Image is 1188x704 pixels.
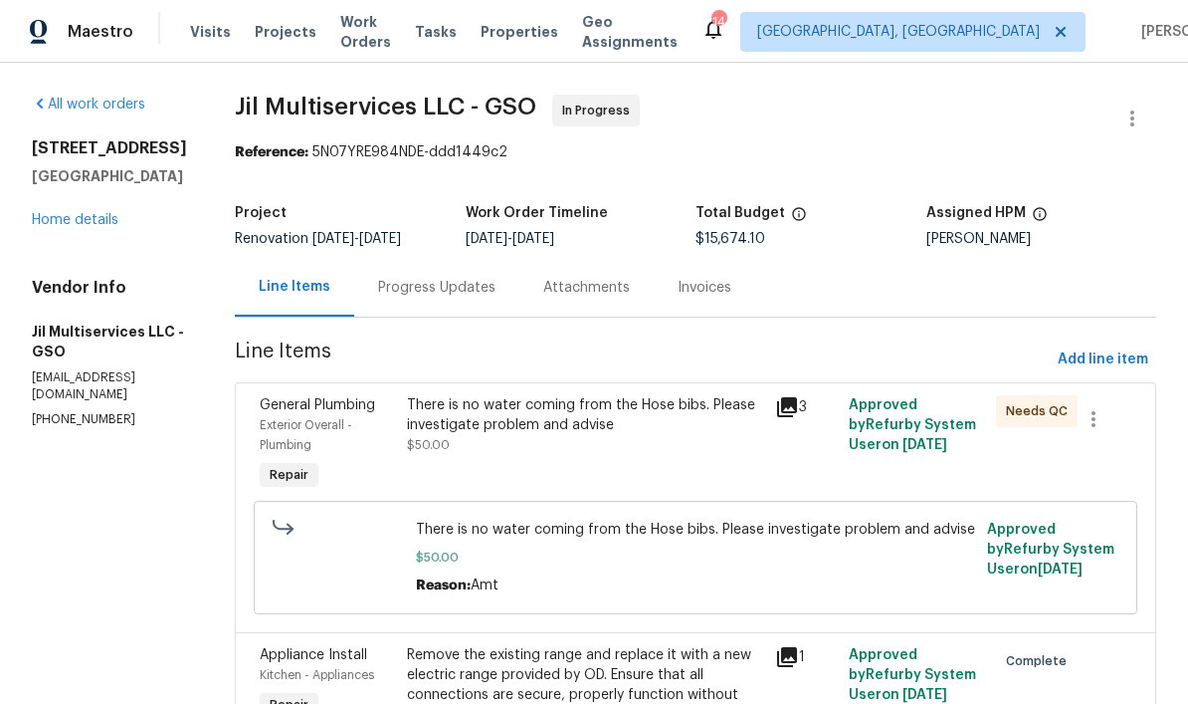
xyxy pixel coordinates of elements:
[849,648,976,702] span: Approved by Refurby System User on
[32,411,187,428] p: [PHONE_NUMBER]
[1006,401,1076,421] span: Needs QC
[407,439,450,451] span: $50.00
[235,232,401,246] span: Renovation
[471,579,498,592] span: Amt
[849,398,976,452] span: Approved by Refurby System User on
[260,669,374,681] span: Kitchen - Appliances
[1058,348,1148,372] span: Add line item
[791,206,807,232] span: The total cost of line items that have been proposed by Opendoor. This sum includes line items th...
[987,523,1114,577] span: Approved by Refurby System User on
[926,206,1026,220] h5: Assigned HPM
[1038,563,1083,577] span: [DATE]
[235,95,536,118] span: Jil Multiservices LLC - GSO
[416,548,976,568] span: $50.00
[378,278,495,298] div: Progress Updates
[32,322,187,361] h5: Jil Multiservices LLC - GSO
[543,278,630,298] div: Attachments
[466,206,608,220] h5: Work Order Timeline
[415,25,457,39] span: Tasks
[695,232,765,246] span: $15,674.10
[416,579,471,592] span: Reason:
[1050,342,1156,378] button: Add line item
[562,101,638,120] span: In Progress
[926,232,1157,246] div: [PERSON_NAME]
[757,22,1040,42] span: [GEOGRAPHIC_DATA], [GEOGRAPHIC_DATA]
[359,232,401,246] span: [DATE]
[902,688,947,702] span: [DATE]
[711,12,725,32] div: 14
[235,145,308,159] b: Reference:
[775,395,837,419] div: 3
[466,232,507,246] span: [DATE]
[235,342,1050,378] span: Line Items
[235,142,1156,162] div: 5N07YRE984NDE-ddd1449c2
[775,645,837,669] div: 1
[312,232,354,246] span: [DATE]
[32,213,118,227] a: Home details
[235,206,287,220] h5: Project
[260,398,375,412] span: General Plumbing
[466,232,554,246] span: -
[1006,651,1075,671] span: Complete
[262,465,316,485] span: Repair
[190,22,231,42] span: Visits
[32,278,187,298] h4: Vendor Info
[481,22,558,42] span: Properties
[407,395,763,435] div: There is no water coming from the Hose bibs. Please investigate problem and advise
[32,369,187,403] p: [EMAIL_ADDRESS][DOMAIN_NAME]
[32,98,145,112] a: All work orders
[695,206,785,220] h5: Total Budget
[32,166,187,186] h5: [GEOGRAPHIC_DATA]
[340,12,391,52] span: Work Orders
[259,277,330,297] div: Line Items
[678,278,731,298] div: Invoices
[312,232,401,246] span: -
[255,22,316,42] span: Projects
[32,138,187,158] h2: [STREET_ADDRESS]
[260,648,367,662] span: Appliance Install
[260,419,352,451] span: Exterior Overall - Plumbing
[68,22,133,42] span: Maestro
[416,520,976,540] span: There is no water coming from the Hose bibs. Please investigate problem and advise
[902,438,947,452] span: [DATE]
[582,12,678,52] span: Geo Assignments
[1032,206,1048,232] span: The hpm assigned to this work order.
[512,232,554,246] span: [DATE]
